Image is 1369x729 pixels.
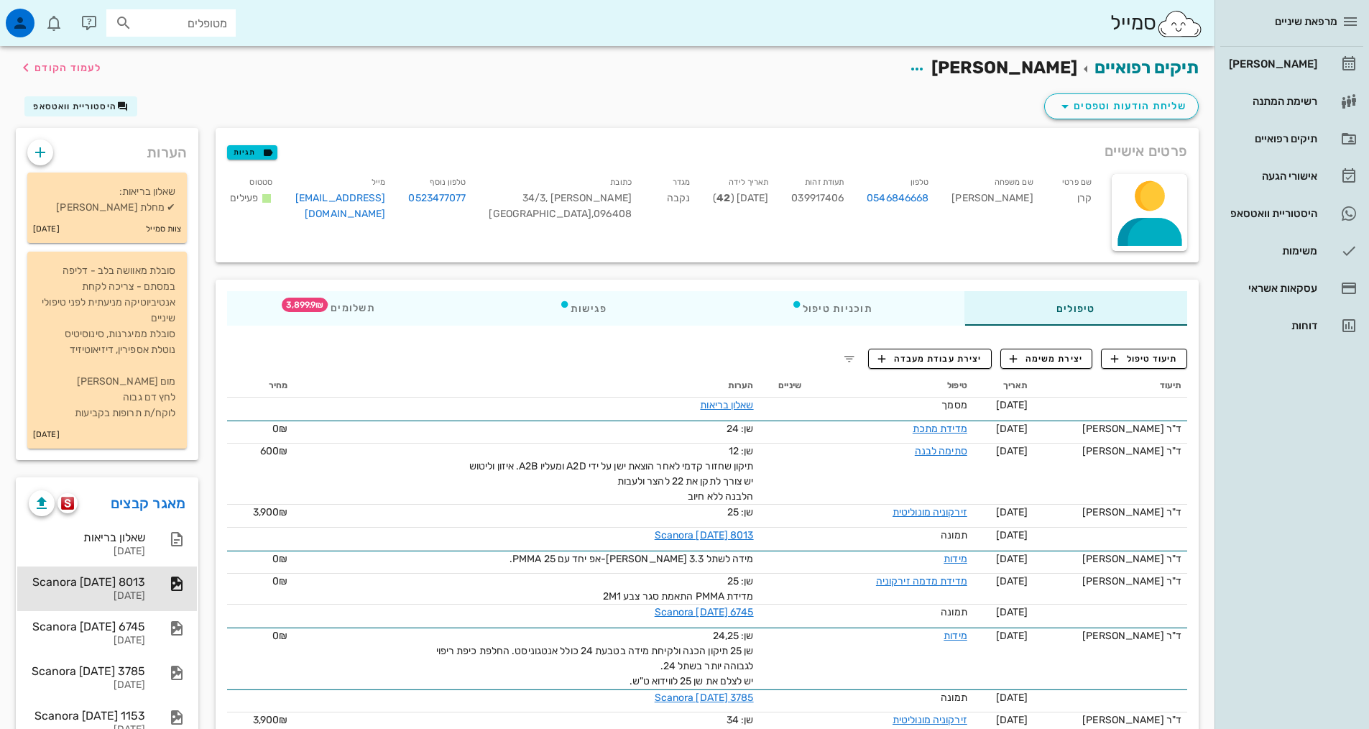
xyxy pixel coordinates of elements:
[111,492,186,515] a: מאגר קבצים
[1000,349,1093,369] button: יצירת משימה
[655,606,754,618] a: Scanora [DATE] 6745
[29,709,145,723] div: Scanora [DATE] 1153
[996,606,1028,618] span: [DATE]
[1039,444,1181,459] div: ד"ר [PERSON_NAME]
[227,145,277,160] button: תגיות
[1226,170,1317,182] div: אישורי הגעה
[1045,171,1103,231] div: קרן
[996,506,1028,518] span: [DATE]
[1226,208,1317,219] div: היסטוריית וואטסאפ
[941,692,967,704] span: תמונה
[1156,9,1203,38] img: SmileCloud logo
[610,178,632,187] small: כתובת
[510,553,754,565] span: מידה לשתל 3.3 [PERSON_NAME]-אפ יחד עם PMMA 25.
[1039,505,1181,520] div: ד"ר [PERSON_NAME]
[868,349,991,369] button: יצירת עבודת מעבדה
[1056,98,1186,115] span: שליחת הודעות וטפסים
[29,679,145,692] div: [DATE]
[234,146,271,159] span: תגיות
[227,375,293,398] th: מחיר
[253,714,288,726] span: 3,900₪
[1226,96,1317,107] div: רשימת המתנה
[1094,58,1199,78] a: תיקים רפואיים
[24,96,137,116] button: היסטוריית וואטסאפ
[29,590,145,602] div: [DATE]
[1039,574,1181,589] div: ד"ר [PERSON_NAME]
[260,445,287,457] span: 600₪
[727,506,754,518] span: שן: 25
[941,399,967,411] span: מסמך
[17,55,101,81] button: לעמוד הקודם
[699,291,964,326] div: תוכניות טיפול
[272,423,287,435] span: 0₪
[673,178,690,187] small: מגדר
[33,101,116,111] span: היסטוריית וואטסאפ
[973,375,1033,398] th: תאריך
[996,692,1028,704] span: [DATE]
[489,208,594,220] span: [GEOGRAPHIC_DATA]
[253,506,288,518] span: 3,900₪
[964,291,1187,326] div: טיפולים
[876,575,967,587] a: מדידת מדמה זירקוניה
[1039,712,1181,728] div: ד"ר [PERSON_NAME]
[545,192,548,204] span: ,
[1033,375,1187,398] th: תיעוד
[33,221,60,237] small: [DATE]
[944,630,967,642] a: מידות
[713,192,768,204] span: [DATE] ( )
[272,575,287,587] span: 0₪
[1220,47,1363,81] a: [PERSON_NAME]
[1275,15,1337,28] span: מרפאת שיניים
[655,529,754,541] a: Scanora [DATE] 8013
[1220,84,1363,119] a: רשימת המתנה
[996,399,1028,411] span: [DATE]
[408,191,466,206] a: 0523477077
[1111,352,1178,365] span: תיעוד טיפול
[467,291,699,326] div: פגישות
[1220,234,1363,268] a: משימות
[944,553,967,565] a: מידות
[996,575,1028,587] span: [DATE]
[996,445,1028,457] span: [DATE]
[293,375,759,398] th: הערות
[1226,283,1317,294] div: עסקאות אשראי
[878,352,982,365] span: יצירת עבודת מעבדה
[29,620,145,633] div: Scanora [DATE] 6745
[1101,349,1187,369] button: תיעוד טיפול
[603,575,754,602] span: שן: 25 מדידת PMMA התאמת סגר צבע 2M1
[807,375,973,398] th: טיפול
[29,635,145,647] div: [DATE]
[716,192,730,204] strong: 42
[39,263,175,421] p: סובלת מאוושה בלב - דליפה במסתם - צריכה לקחת אנטיביוטיקה מניעתית לפני טיפולי שיניים סובלת ממיגרנות...
[996,529,1028,541] span: [DATE]
[29,664,145,678] div: Scanora [DATE] 3785
[996,423,1028,435] span: [DATE]
[1039,628,1181,643] div: ד"ר [PERSON_NAME]
[1226,245,1317,257] div: משימות
[1226,58,1317,70] div: [PERSON_NAME]
[272,630,287,642] span: 0₪
[727,714,754,726] span: שן: 34
[760,375,807,398] th: שיניים
[996,630,1028,642] span: [DATE]
[29,546,145,558] div: [DATE]
[893,506,967,518] a: זירקוניה מונוליטית
[1062,178,1092,187] small: שם פרטי
[867,191,928,206] a: 0546846668
[57,493,78,513] button: scanora logo
[230,192,258,204] span: פעילים
[1220,271,1363,306] a: עסקאות אשראי
[700,399,753,411] a: שאלון בריאות
[272,553,287,565] span: 0₪
[911,178,929,187] small: טלפון
[34,62,101,74] span: לעמוד הקודם
[29,575,145,589] div: Scanora [DATE] 8013
[727,423,754,435] span: שן: 24
[430,178,466,187] small: טלפון נוסף
[39,184,175,216] p: שאלון בריאות: ✔ מחלת [PERSON_NAME]
[893,714,967,726] a: זירקוניה מונוליטית
[33,427,60,443] small: [DATE]
[996,714,1028,726] span: [DATE]
[915,445,967,457] a: סתימה לבנה
[1226,320,1317,331] div: דוחות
